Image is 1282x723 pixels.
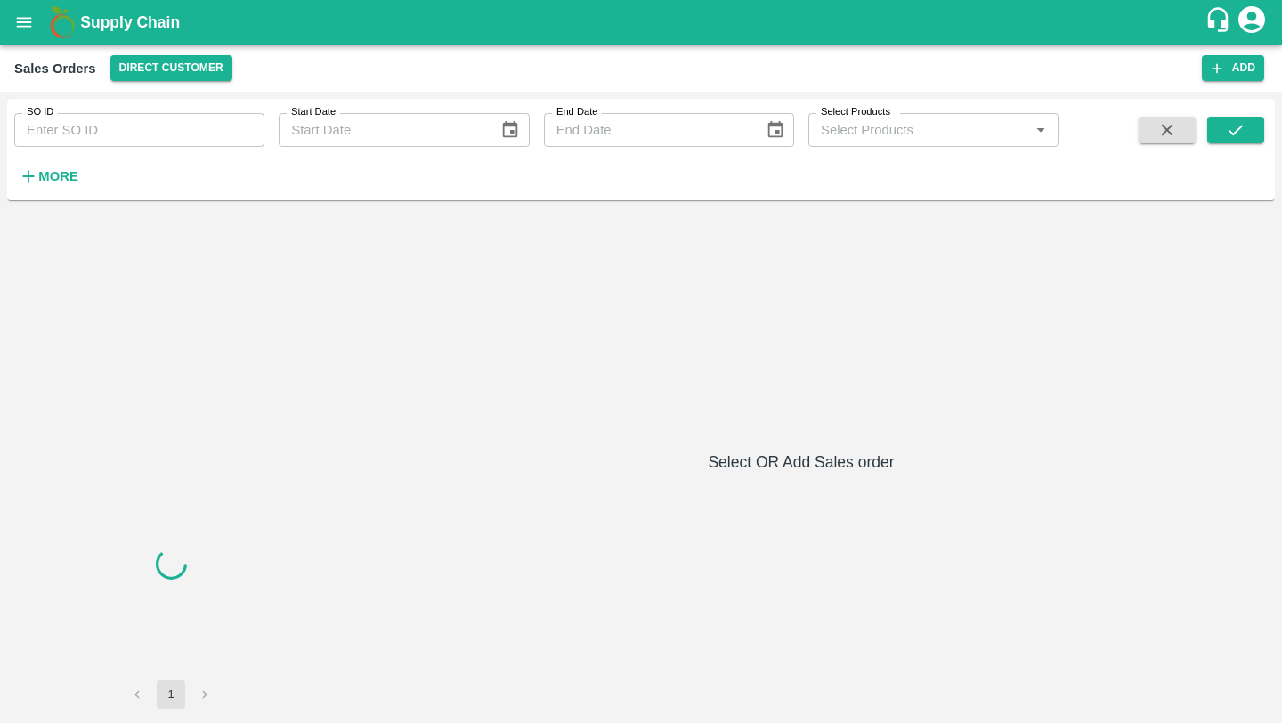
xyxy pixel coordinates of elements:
b: Supply Chain [80,13,180,31]
button: Add [1202,55,1264,81]
a: Supply Chain [80,10,1205,35]
label: Start Date [291,105,336,119]
input: Select Products [814,118,1024,142]
div: customer-support [1205,6,1236,38]
label: SO ID [27,105,53,119]
label: Select Products [821,105,890,119]
img: logo [45,4,80,40]
button: page 1 [157,680,185,709]
h6: Select OR Add Sales order [335,450,1268,475]
input: Enter SO ID [14,113,264,147]
input: Start Date [279,113,486,147]
button: Choose date [493,113,527,147]
button: Select DC [110,55,232,81]
strong: More [38,169,78,183]
button: Open [1029,118,1052,142]
div: Sales Orders [14,57,96,80]
input: End Date [544,113,751,147]
nav: pagination navigation [120,680,222,709]
div: account of current user [1236,4,1268,41]
label: End Date [556,105,597,119]
button: More [14,161,83,191]
button: Choose date [759,113,792,147]
button: open drawer [4,2,45,43]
